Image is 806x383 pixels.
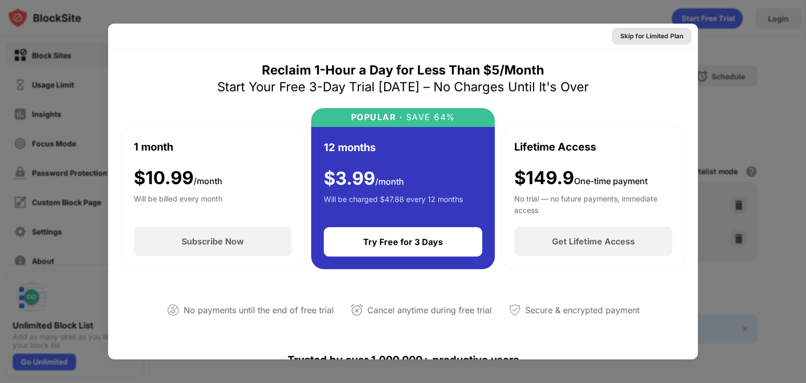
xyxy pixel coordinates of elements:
[324,168,404,189] div: $ 3.99
[552,236,635,247] div: Get Lifetime Access
[134,193,222,214] div: Will be billed every month
[363,237,443,247] div: Try Free for 3 Days
[217,79,589,95] div: Start Your Free 3-Day Trial [DATE] – No Charges Until It's Over
[324,140,376,155] div: 12 months
[324,194,463,215] div: Will be charged $47.88 every 12 months
[184,303,334,318] div: No payments until the end of free trial
[508,304,521,316] img: secured-payment
[514,139,596,155] div: Lifetime Access
[182,236,244,247] div: Subscribe Now
[351,304,363,316] img: cancel-anytime
[134,167,222,189] div: $ 10.99
[367,303,492,318] div: Cancel anytime during free trial
[351,112,403,122] div: POPULAR ·
[167,304,179,316] img: not-paying
[514,167,648,189] div: $149.9
[574,176,648,186] span: One-time payment
[620,31,683,41] div: Skip for Limited Plan
[514,193,672,214] div: No trial — no future payments, immediate access
[194,176,222,186] span: /month
[262,62,544,79] div: Reclaim 1-Hour a Day for Less Than $5/Month
[134,139,173,155] div: 1 month
[402,112,455,122] div: SAVE 64%
[525,303,640,318] div: Secure & encrypted payment
[375,176,404,187] span: /month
